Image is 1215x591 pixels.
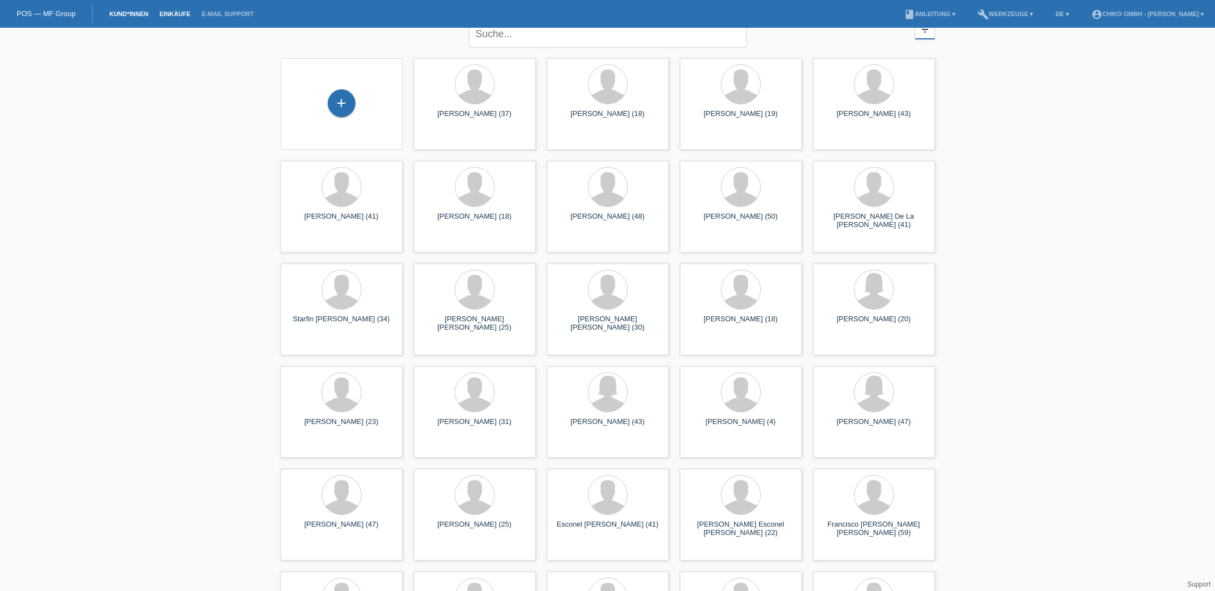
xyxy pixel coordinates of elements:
a: bookAnleitung ▾ [898,11,961,17]
div: [PERSON_NAME] (37) [423,109,527,127]
div: [PERSON_NAME] (20) [822,315,926,332]
div: [PERSON_NAME] (47) [822,417,926,435]
div: [PERSON_NAME] (19) [689,109,793,127]
i: filter_list [919,23,931,36]
div: [PERSON_NAME] (18) [689,315,793,332]
i: build [978,9,989,20]
div: [PERSON_NAME] De La [PERSON_NAME] (41) [822,212,926,230]
a: Einkäufe [154,11,196,17]
div: [PERSON_NAME] Esconel [PERSON_NAME] (22) [689,520,793,538]
a: POS — MF Group [17,9,75,18]
div: [PERSON_NAME] (41) [289,212,394,230]
a: E-Mail Support [196,11,260,17]
div: Kund*in hinzufügen [328,94,355,113]
div: Starfin [PERSON_NAME] (34) [289,315,394,332]
div: [PERSON_NAME] (23) [289,417,394,435]
div: [PERSON_NAME] (18) [556,109,660,127]
div: Esconel [PERSON_NAME] (41) [556,520,660,538]
a: buildWerkzeuge ▾ [972,11,1039,17]
input: Suche... [469,21,746,47]
i: book [904,9,915,20]
div: [PERSON_NAME] (4) [689,417,793,435]
div: [PERSON_NAME] (31) [423,417,527,435]
div: [PERSON_NAME] (50) [689,212,793,230]
div: [PERSON_NAME] (43) [556,417,660,435]
a: Kund*innen [104,11,154,17]
div: [PERSON_NAME] (43) [822,109,926,127]
div: [PERSON_NAME] (48) [556,212,660,230]
a: Support [1187,580,1211,588]
div: [PERSON_NAME] (18) [423,212,527,230]
a: account_circleChiko GmbH - [PERSON_NAME] ▾ [1086,11,1209,17]
div: [PERSON_NAME] [PERSON_NAME] (30) [556,315,660,332]
i: account_circle [1091,9,1102,20]
a: DE ▾ [1050,11,1074,17]
div: [PERSON_NAME] (47) [289,520,394,538]
div: Francisco [PERSON_NAME] [PERSON_NAME] (59) [822,520,926,538]
div: [PERSON_NAME] (25) [423,520,527,538]
div: [PERSON_NAME] [PERSON_NAME] (25) [423,315,527,332]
